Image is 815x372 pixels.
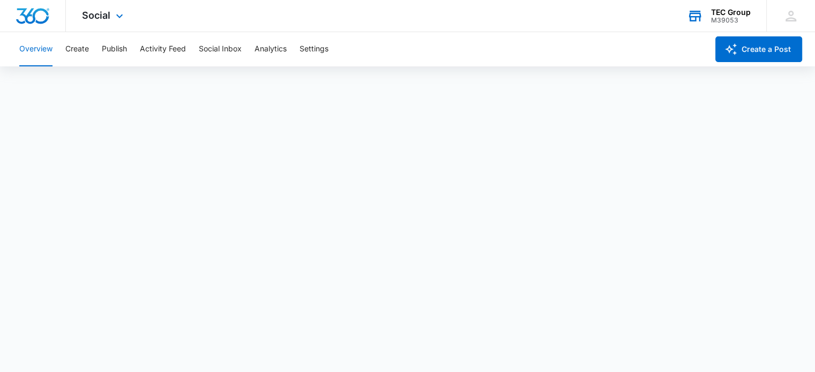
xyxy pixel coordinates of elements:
div: account id [711,17,751,24]
button: Create [65,32,89,66]
span: Social [82,10,110,21]
button: Activity Feed [140,32,186,66]
div: account name [711,8,751,17]
button: Analytics [255,32,287,66]
button: Settings [300,32,328,66]
button: Social Inbox [199,32,242,66]
button: Overview [19,32,53,66]
button: Create a Post [715,36,802,62]
button: Publish [102,32,127,66]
